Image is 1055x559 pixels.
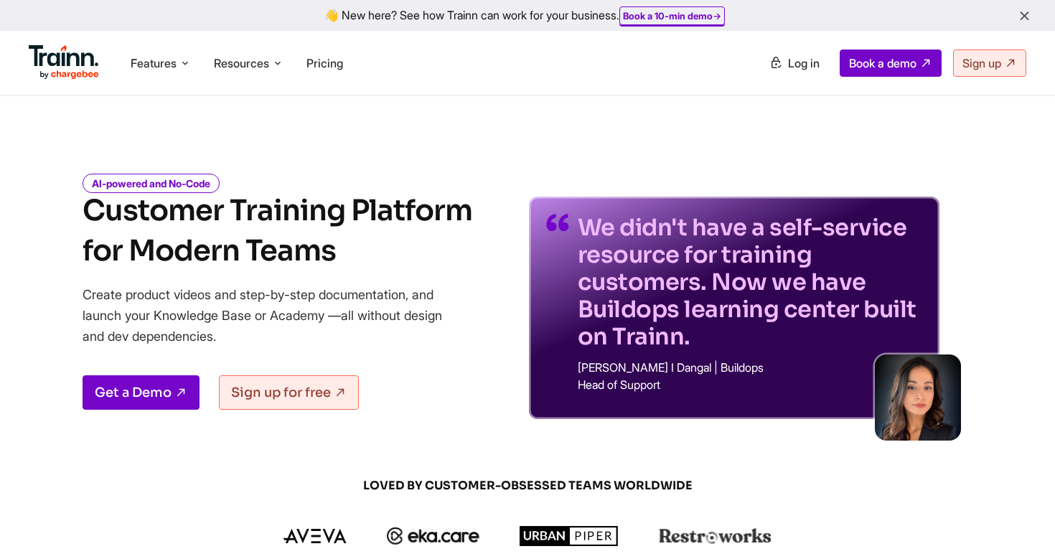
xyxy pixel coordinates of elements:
a: Book a 10-min demo→ [623,10,721,22]
img: quotes-purple.41a7099.svg [546,214,569,231]
img: ekacare logo [387,527,480,545]
a: Book a demo [840,50,942,77]
b: Book a 10-min demo [623,10,713,22]
span: Resources [214,55,269,71]
a: Log in [761,50,828,76]
a: Pricing [306,56,343,70]
p: [PERSON_NAME] I Dangal | Buildops [578,362,922,373]
span: LOVED BY CUSTOMER-OBSESSED TEAMS WORLDWIDE [183,478,872,494]
span: Sign up [962,56,1001,70]
i: AI-powered and No-Code [83,174,220,193]
p: Head of Support [578,379,922,390]
p: We didn't have a self-service resource for training customers. Now we have Buildops learning cent... [578,214,922,350]
a: Sign up for free [219,375,359,410]
img: sabina-buildops.d2e8138.png [875,354,961,441]
img: urbanpiper logo [520,526,619,546]
img: Trainn Logo [29,45,99,80]
div: 👋 New here? See how Trainn can work for your business. [9,9,1046,22]
a: Sign up [953,50,1026,77]
img: aveva logo [283,529,347,543]
a: Get a Demo [83,375,200,410]
span: Log in [788,56,820,70]
h1: Customer Training Platform for Modern Teams [83,191,472,271]
p: Create product videos and step-by-step documentation, and launch your Knowledge Base or Academy —... [83,284,463,347]
img: restroworks logo [659,528,772,544]
span: Book a demo [849,56,916,70]
span: Features [131,55,177,71]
